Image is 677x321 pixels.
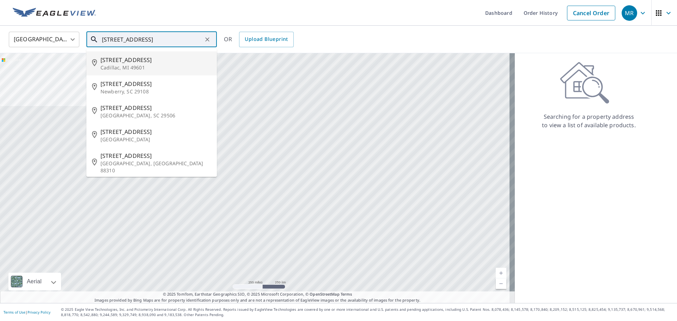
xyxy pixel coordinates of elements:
[100,56,211,64] span: [STREET_ADDRESS]
[25,273,44,290] div: Aerial
[100,104,211,112] span: [STREET_ADDRESS]
[622,5,637,21] div: MR
[100,128,211,136] span: [STREET_ADDRESS]
[567,6,615,20] a: Cancel Order
[100,80,211,88] span: [STREET_ADDRESS]
[310,291,339,297] a: OpenStreetMap
[102,30,202,49] input: Search by address or latitude-longitude
[8,273,61,290] div: Aerial
[61,307,673,317] p: © 2025 Eagle View Technologies, Inc. and Pictometry International Corp. All Rights Reserved. Repo...
[163,291,352,297] span: © 2025 TomTom, Earthstar Geographics SIO, © 2025 Microsoft Corporation, ©
[496,268,506,278] a: Current Level 5, Zoom In
[224,32,294,47] div: OR
[28,310,50,315] a: Privacy Policy
[13,8,96,18] img: EV Logo
[341,291,352,297] a: Terms
[100,152,211,160] span: [STREET_ADDRESS]
[100,160,211,174] p: [GEOGRAPHIC_DATA], [GEOGRAPHIC_DATA] 88310
[100,136,211,143] p: [GEOGRAPHIC_DATA]
[4,310,50,314] p: |
[542,112,636,129] p: Searching for a property address to view a list of available products.
[100,64,211,71] p: Cadillac, MI 49601
[245,35,288,44] span: Upload Blueprint
[9,30,79,49] div: [GEOGRAPHIC_DATA]
[496,278,506,289] a: Current Level 5, Zoom Out
[100,112,211,119] p: [GEOGRAPHIC_DATA], SC 29506
[100,88,211,95] p: Newberry, SC 29108
[4,310,25,315] a: Terms of Use
[239,32,293,47] a: Upload Blueprint
[202,35,212,44] button: Clear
